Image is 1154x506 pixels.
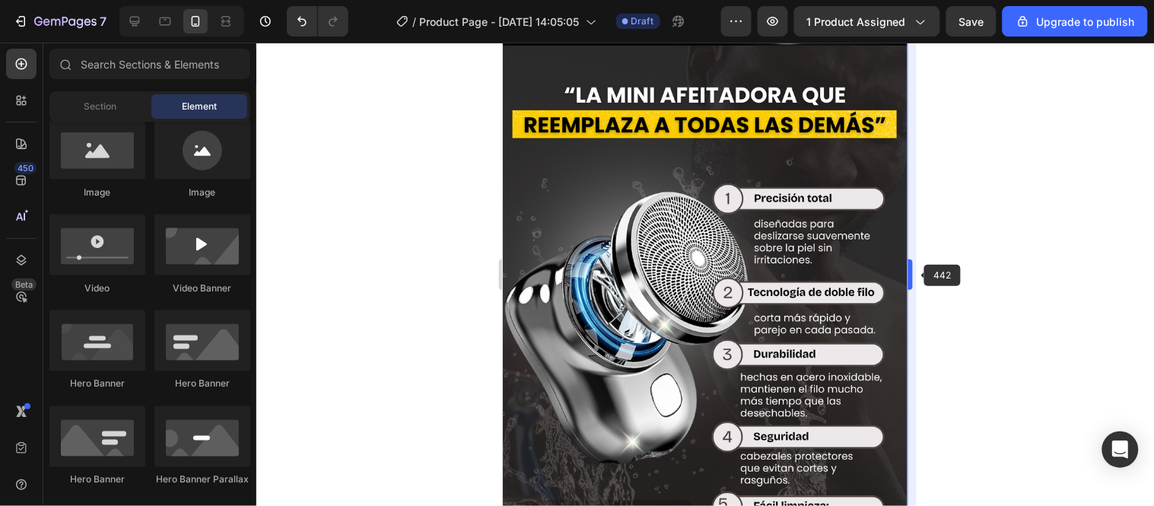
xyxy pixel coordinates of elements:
div: Open Intercom Messenger [1102,431,1139,468]
div: 450 [14,162,37,174]
div: Image [49,186,145,199]
span: Save [959,15,984,28]
div: Undo/Redo [287,6,348,37]
input: Search Sections & Elements [49,49,250,79]
div: Hero Banner [154,377,250,391]
button: 7 [6,6,113,37]
div: Video Banner [154,282,250,295]
span: / [413,14,417,30]
span: Section [84,100,117,113]
span: Element [182,100,217,113]
span: 1 product assigned [807,14,906,30]
button: Upgrade to publish [1003,6,1148,37]
span: Product Page - [DATE] 14:05:05 [420,14,580,30]
span: 442 [924,265,961,286]
div: Image [154,186,250,199]
div: Hero Banner [49,377,145,391]
div: Upgrade to publish [1016,14,1135,30]
button: 1 product assigned [794,6,940,37]
p: 7 [100,12,106,30]
button: Save [946,6,997,37]
div: Hero Banner [49,473,145,487]
span: Draft [631,14,654,28]
div: Beta [11,278,37,291]
iframe: Design area [503,43,908,506]
div: Hero Banner Parallax [154,473,250,487]
div: Video [49,282,145,295]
